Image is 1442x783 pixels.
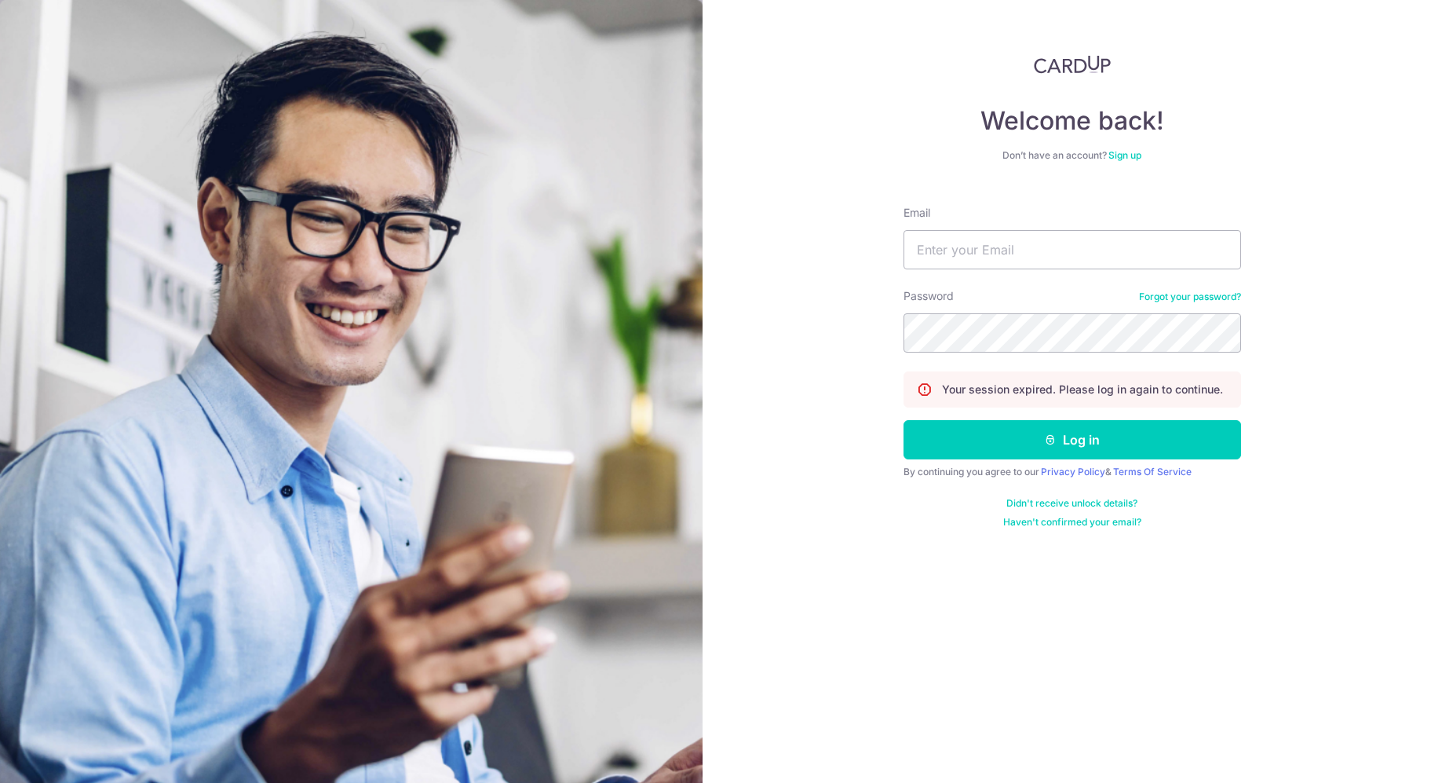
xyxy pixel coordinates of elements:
[1006,497,1137,510] a: Didn't receive unlock details?
[904,149,1241,162] div: Don’t have an account?
[904,205,930,221] label: Email
[904,466,1241,478] div: By continuing you agree to our &
[904,230,1241,269] input: Enter your Email
[1113,466,1192,477] a: Terms Of Service
[1108,149,1141,161] a: Sign up
[1034,55,1111,74] img: CardUp Logo
[904,105,1241,137] h4: Welcome back!
[1003,516,1141,529] a: Haven't confirmed your email?
[942,382,1223,397] p: Your session expired. Please log in again to continue.
[904,288,954,304] label: Password
[904,420,1241,459] button: Log in
[1041,466,1105,477] a: Privacy Policy
[1139,291,1241,303] a: Forgot your password?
